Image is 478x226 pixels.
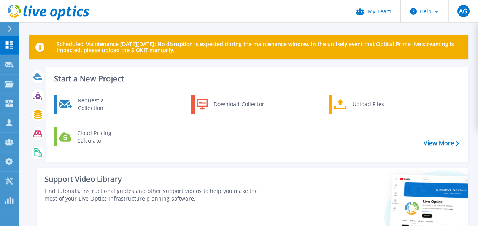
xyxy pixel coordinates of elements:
[73,129,130,145] div: Cloud Pricing Calculator
[54,75,459,83] h3: Start a New Project
[74,97,130,112] div: Request a Collection
[44,187,269,202] div: Find tutorials, instructional guides and other support videos to help you make the most of your L...
[459,8,467,14] span: AG
[54,127,132,146] a: Cloud Pricing Calculator
[57,41,462,53] p: Scheduled Maintenance [DATE][DATE]: No disruption is expected during the maintenance window. In t...
[329,95,407,114] a: Upload Files
[54,95,132,114] a: Request a Collection
[44,174,269,184] div: Support Video Library
[210,97,267,112] div: Download Collector
[191,95,269,114] a: Download Collector
[424,140,459,147] a: View More
[349,97,405,112] div: Upload Files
